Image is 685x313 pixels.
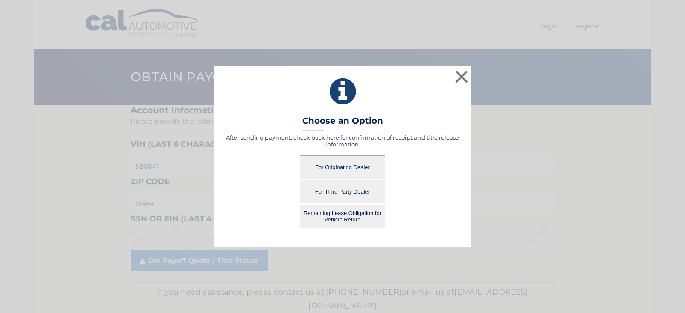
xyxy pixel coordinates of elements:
[300,205,385,228] button: Remaining Lease Obligation for Vehicle Return
[300,155,385,179] button: For Originating Dealer
[225,134,460,148] h5: After sending payment, check back here for confirmation of receipt and title release information.
[453,68,470,85] button: ×
[300,180,385,203] button: For Third Party Dealer
[302,116,383,131] h3: Choose an Option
